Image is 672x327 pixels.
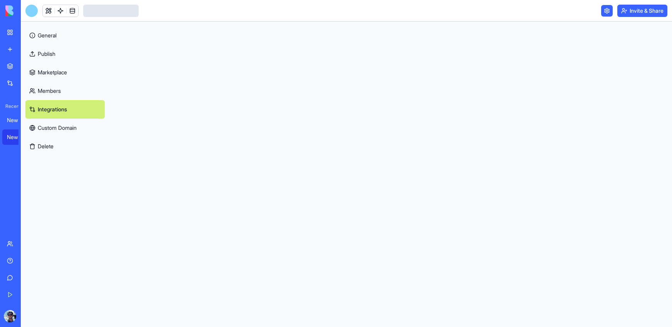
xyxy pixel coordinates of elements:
a: General [25,26,105,45]
a: Custom Domain [25,119,105,137]
button: Delete [25,137,105,156]
img: ACg8ocJ9ScunR2buzLoHVNsoZr0yTo_j0bcFwqisiJXf5zS2tRPKvt0g=s96-c [4,310,16,322]
a: Marketplace [25,63,105,82]
a: New App [2,129,33,145]
button: Invite & Share [617,5,667,17]
a: Members [25,82,105,100]
div: New App [7,116,28,124]
a: New App [2,112,33,128]
span: Recent [2,103,18,109]
a: Integrations [25,100,105,119]
div: New App [7,133,28,141]
img: logo [5,5,53,16]
a: Publish [25,45,105,63]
